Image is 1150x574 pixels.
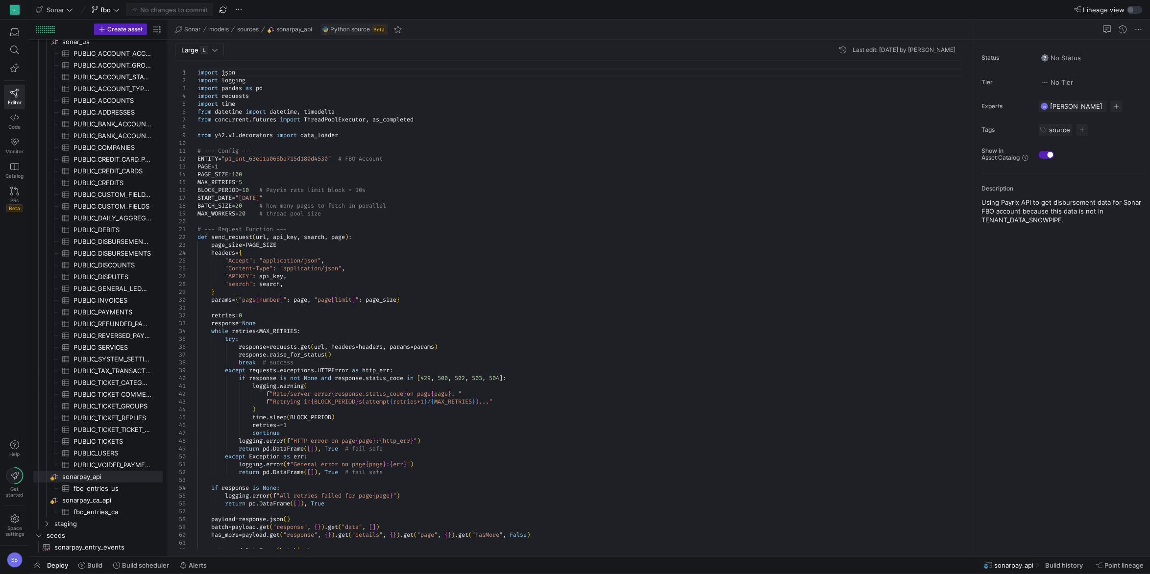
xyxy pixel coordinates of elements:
[175,108,186,116] div: 6
[4,550,25,570] button: SB
[221,76,245,84] span: logging
[8,124,21,130] span: Code
[225,272,252,280] span: "APIKEY"
[6,204,23,212] span: Beta
[33,71,163,83] a: PUBLIC_ACCOUNT_STATUSES​​​​​​​​​
[239,131,273,139] span: decorators
[215,116,249,123] span: concurrent
[73,60,151,71] span: PUBLIC_ACCOUNT_GROUPS​​​​​​​​​
[73,130,151,142] span: PUBLIC_BANK_ACCOUNTS​​​​​​​​​
[33,48,163,59] a: PUBLIC_ACCOUNT_ACCOUNT_GROUP​​​​​​​​​
[73,83,151,95] span: PUBLIC_ACCOUNT_TYPES​​​​​​​​​
[73,166,151,177] span: PUBLIC_CREDIT_CARDS​​​​​​​​​
[73,436,151,447] span: PUBLIC_TICKETS​​​​​​​​​
[207,24,231,35] button: models
[981,147,1020,161] span: Show in Asset Catalog
[175,139,186,147] div: 10
[175,233,186,241] div: 22
[7,552,23,568] div: SB
[8,451,21,457] span: Help
[189,561,207,569] span: Alerts
[200,46,208,54] span: L
[33,71,163,83] div: Press SPACE to select this row.
[184,26,200,33] span: Sonar
[73,307,151,318] span: PUBLIC_PAYMENTS​​​​​​​​​
[1038,51,1083,64] button: No statusNo Status
[10,5,20,15] div: S
[33,236,163,247] a: PUBLIC_DISBURSEMENT_DETAILS​​​​​​​​​
[73,248,151,259] span: PUBLIC_DISBURSEMENTS​​​​​​​​​
[245,241,276,249] span: PAGE_SIZE
[221,100,235,108] span: time
[73,459,151,471] span: PUBLIC_VOIDED_PAYMENTS​​​​​​​​​
[73,189,151,200] span: PUBLIC_CUSTOM_FIELD_DATA​​​​​​​​​
[175,116,186,123] div: 7
[197,202,232,210] span: BATCH_SIZE
[175,163,186,170] div: 13
[322,26,328,32] img: undefined
[6,486,23,498] span: Get started
[235,202,242,210] span: 20
[33,177,163,189] div: Press SPACE to select this row.
[197,178,235,186] span: MAX_RETRIES
[175,123,186,131] div: 8
[33,353,163,365] a: PUBLIC_SYSTEM_SETTINGS​​​​​​​​​
[33,83,163,95] a: PUBLIC_ACCOUNT_TYPES​​​​​​​​​
[338,155,383,163] span: # FBO Account
[33,435,163,447] a: PUBLIC_TICKETS​​​​​​​​​
[1083,6,1125,14] span: Lineage view
[259,257,321,264] span: "application/json"
[175,155,186,163] div: 12
[33,106,163,118] div: Press SPACE to select this row.
[33,106,163,118] a: PUBLIC_ADDRESSES​​​​​​​​​
[54,542,151,553] span: sonarpay_entry_events​​​​​​
[266,233,269,241] span: ,
[175,280,186,288] div: 28
[33,318,163,330] a: PUBLIC_REFUNDED_PAYMENTS​​​​​​​​​
[62,471,161,482] span: sonarpay_api​​​​​​​​
[33,36,163,48] a: sonar_us​​​​​​​​
[74,557,107,574] button: Build
[62,495,161,506] span: sonarpay_ca_api​​​​​​​​
[252,272,256,280] span: :
[33,95,163,106] div: Press SPACE to select this row.
[280,116,300,123] span: import
[981,103,1030,110] span: Experts
[33,506,163,518] a: fbo_entries_ca​​​​​​​​​
[256,233,266,241] span: url
[1040,102,1048,110] div: SB
[297,233,300,241] span: ,
[239,249,242,257] span: {
[33,142,163,153] div: Press SPACE to select this row.
[259,186,366,194] span: # Payrix rate limit block = 10s
[1091,557,1148,574] button: Point lineage
[252,116,276,123] span: futures
[33,95,163,106] a: PUBLIC_ACCOUNTS​​​​​​​​​
[981,126,1030,133] span: Tags
[853,47,955,53] div: Last edit: [DATE] by [PERSON_NAME]
[33,48,163,59] div: Press SPACE to select this row.
[242,241,245,249] span: =
[4,1,25,18] a: S
[175,147,186,155] div: 11
[175,241,186,249] div: 23
[221,155,331,163] span: "p1_ent_63ed1a066ba715d180d4530"
[235,249,239,257] span: =
[175,186,186,194] div: 16
[331,233,345,241] span: page
[225,131,228,139] span: .
[87,561,102,569] span: Build
[283,272,287,280] span: ,
[197,147,252,155] span: # --- Config ---
[73,354,151,365] span: PUBLIC_SYSTEM_SETTINGS​​​​​​​​​
[4,158,25,183] a: Catalog
[33,306,163,318] a: PUBLIC_PAYMENTS​​​​​​​​​
[235,178,239,186] span: =
[73,295,151,306] span: PUBLIC_INVOICES​​​​​​​​​
[237,26,259,33] span: sources
[33,412,163,424] a: PUBLIC_TICKET_REPLIES​​​​​​​​​
[256,84,263,92] span: pd
[1045,561,1083,569] span: Build history
[175,76,186,84] div: 2
[225,257,252,264] span: "Accept"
